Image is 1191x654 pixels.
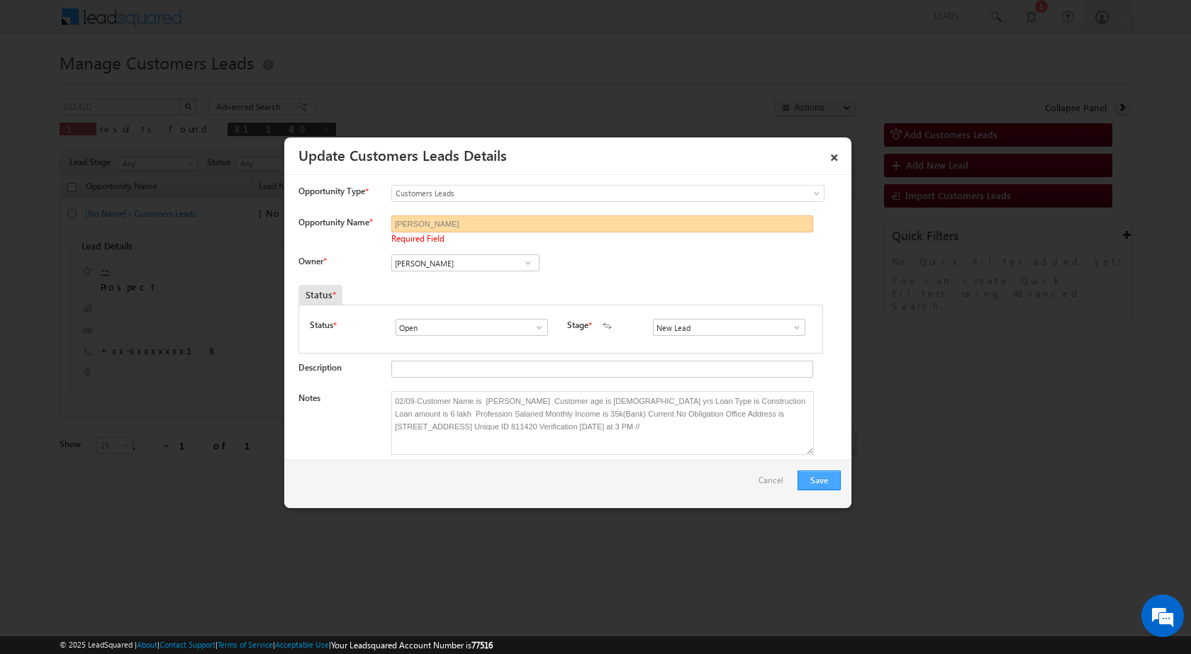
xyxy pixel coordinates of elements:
[298,256,326,266] label: Owner
[298,393,320,403] label: Notes
[519,256,537,270] a: Show All Items
[275,640,329,649] a: Acceptable Use
[298,217,372,227] label: Opportunity Name
[392,187,766,200] span: Customers Leads
[233,7,267,41] div: Minimize live chat window
[137,640,157,649] a: About
[784,320,802,334] a: Show All Items
[218,640,273,649] a: Terms of Service
[74,74,238,93] div: Chat with us now
[298,145,507,164] a: Update Customers Leads Details
[527,320,544,334] a: Show All Items
[60,638,493,652] span: © 2025 LeadSquared | | | | |
[759,470,790,497] a: Cancel
[298,185,365,198] span: Opportunity Type
[193,436,257,456] em: Start Chat
[160,640,216,649] a: Contact Support
[331,640,493,650] span: Your Leadsquared Account Number is
[24,74,60,93] img: d_60004797649_company_0_60004797649
[310,319,333,332] label: Status
[298,362,342,373] label: Description
[471,640,493,650] span: 77516
[396,319,548,336] input: Type to Search
[18,131,259,424] textarea: Type your message and hit 'Enter'
[822,142,846,167] a: ×
[298,285,342,305] div: Status
[567,319,588,332] label: Stage
[391,185,824,202] a: Customers Leads
[798,470,841,490] button: Save
[391,233,444,244] span: Required Field
[653,319,805,336] input: Type to Search
[391,254,539,271] input: Type to Search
